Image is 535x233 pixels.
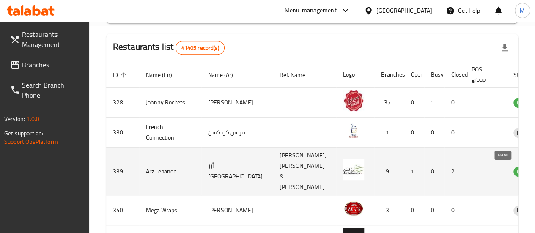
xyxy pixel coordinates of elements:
[208,70,244,80] span: Name (Ar)
[285,5,337,16] div: Menu-management
[4,113,25,124] span: Version:
[336,62,374,88] th: Logo
[472,64,497,85] span: POS group
[139,118,201,148] td: French Connection
[374,62,404,88] th: Branches
[280,70,316,80] span: Ref. Name
[343,198,364,219] img: Mega Wraps
[520,6,525,15] span: M
[176,44,224,52] span: 41405 record(s)
[444,118,465,148] td: 0
[26,113,39,124] span: 1.0.0
[424,88,444,118] td: 1
[374,88,404,118] td: 37
[273,148,336,195] td: [PERSON_NAME],[PERSON_NAME] & [PERSON_NAME]
[201,148,273,195] td: أرز [GEOGRAPHIC_DATA]
[444,62,465,88] th: Closed
[3,24,89,55] a: Restaurants Management
[494,38,515,58] div: Export file
[201,88,273,118] td: [PERSON_NAME]
[513,167,534,177] span: OPEN
[106,195,139,225] td: 340
[343,159,364,180] img: Arz Lebanon
[4,136,58,147] a: Support.OpsPlatform
[424,62,444,88] th: Busy
[22,80,82,100] span: Search Branch Phone
[374,118,404,148] td: 1
[404,148,424,195] td: 1
[201,118,273,148] td: فرنش كونكشن
[343,90,364,111] img: Johnny Rockets
[343,120,364,141] img: French Connection
[374,148,404,195] td: 9
[201,195,273,225] td: [PERSON_NAME]
[444,88,465,118] td: 0
[22,29,82,49] span: Restaurants Management
[374,195,404,225] td: 3
[146,70,183,80] span: Name (En)
[139,195,201,225] td: Mega Wraps
[444,148,465,195] td: 2
[424,148,444,195] td: 0
[106,88,139,118] td: 328
[113,70,129,80] span: ID
[404,195,424,225] td: 0
[424,195,444,225] td: 0
[139,88,201,118] td: Johnny Rockets
[404,118,424,148] td: 0
[106,118,139,148] td: 330
[444,195,465,225] td: 0
[3,75,89,105] a: Search Branch Phone
[176,41,224,55] div: Total records count
[3,55,89,75] a: Branches
[139,148,201,195] td: Arz Lebanon
[106,148,139,195] td: 339
[404,62,424,88] th: Open
[22,60,82,70] span: Branches
[113,41,225,55] h2: Restaurants list
[424,118,444,148] td: 0
[404,88,424,118] td: 0
[376,6,432,15] div: [GEOGRAPHIC_DATA]
[513,98,534,108] span: OPEN
[4,128,43,139] span: Get support on:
